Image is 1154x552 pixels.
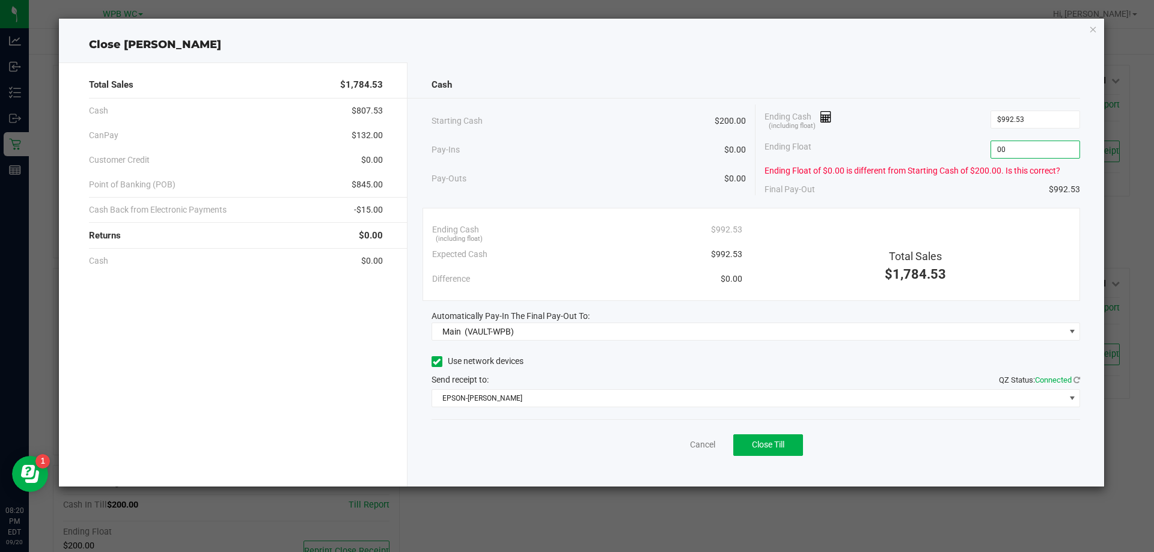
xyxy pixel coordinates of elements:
span: Pay-Ins [432,144,460,156]
span: Customer Credit [89,154,150,166]
span: -$15.00 [354,204,383,216]
span: $1,784.53 [885,267,946,282]
span: Cash [432,78,452,92]
iframe: Resource center unread badge [35,454,50,469]
span: Automatically Pay-In The Final Pay-Out To: [432,311,590,321]
div: Close [PERSON_NAME] [59,37,1105,53]
span: Cash [89,255,108,267]
span: Main [442,327,461,336]
span: Ending Cash [432,223,479,236]
span: Cash [89,105,108,117]
span: Starting Cash [432,115,483,127]
span: Send receipt to: [432,375,489,384]
iframe: Resource center [12,456,48,492]
button: Close Till [733,434,803,456]
span: CanPay [89,129,118,142]
span: $132.00 [352,129,383,142]
span: Cash Back from Electronic Payments [89,204,227,216]
span: $992.53 [1049,183,1080,196]
span: $0.00 [721,273,742,285]
span: $0.00 [359,229,383,243]
span: $0.00 [724,172,746,185]
span: (VAULT-WPB) [465,327,514,336]
span: Difference [432,273,470,285]
span: $0.00 [361,154,383,166]
span: (including float) [436,234,483,244]
span: Total Sales [889,250,942,262]
span: Ending Float [765,141,811,159]
a: Cancel [690,438,715,451]
label: Use network devices [432,355,524,368]
span: QZ Status: [999,375,1080,384]
div: Returns [89,223,383,249]
span: $992.53 [711,223,742,236]
span: Final Pay-Out [765,183,815,196]
span: EPSON-[PERSON_NAME] [432,390,1065,407]
span: $807.53 [352,105,383,117]
span: $0.00 [724,144,746,156]
div: Ending Float of $0.00 is different from Starting Cash of $200.00. Is this correct? [765,165,1080,177]
span: Point of Banking (POB) [89,178,176,191]
span: Total Sales [89,78,133,92]
span: Close Till [752,440,784,449]
span: Ending Cash [765,111,832,129]
span: (including float) [769,121,816,132]
span: $200.00 [715,115,746,127]
span: Expected Cash [432,248,487,261]
span: $992.53 [711,248,742,261]
span: $0.00 [361,255,383,267]
span: Connected [1035,375,1072,384]
span: $845.00 [352,178,383,191]
span: Pay-Outs [432,172,466,185]
span: $1,784.53 [340,78,383,92]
